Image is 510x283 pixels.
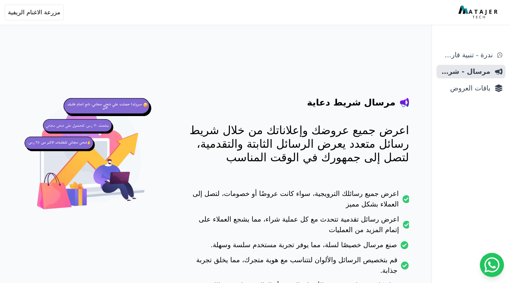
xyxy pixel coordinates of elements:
[307,96,395,109] h4: مرسال شريط دعاية
[23,90,159,227] img: hero
[189,188,409,214] li: اعرض جميع رسائلك الترويجية، سواء كانت عروضًا أو خصومات، لتصل إلى العملاء بشكل مميز
[8,8,60,17] span: مزرعة الاغنام الريفية
[440,66,490,77] span: مرسال - شريط دعاية
[189,124,409,164] p: اعرض جميع عروضك وإعلاناتك من خلال شريط رسائل متعدد يعرض الرسائل الثابتة والتقدمية، لتصل إلى جمهور...
[189,255,409,280] li: قم بتخصيص الرسائل والألوان لتتناسب مع هوية متجرك، مما يخلق تجربة جذابة.
[440,50,493,60] span: ندرة - تنبية قارب علي النفاذ
[189,240,409,255] li: صنع مرسال خصيصًا لسلة، مما يوفر تجربة مستخدم سلسة وسهلة.
[5,5,64,20] button: مزرعة الاغنام الريفية
[458,6,499,19] img: MatajerTech Logo
[189,214,409,240] li: اعرض رسائل تقدمية تتحدث مع كل عملية شراء، مما يشجع العملاء على إتمام المزيد من العمليات
[440,83,490,93] span: باقات العروض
